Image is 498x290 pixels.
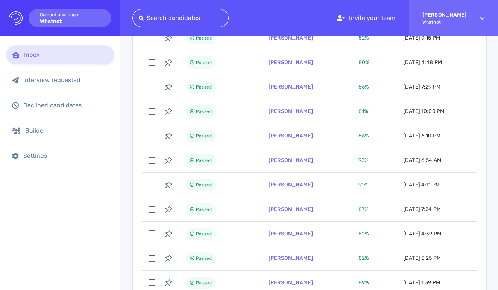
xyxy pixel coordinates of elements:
a: [PERSON_NAME] [269,108,313,114]
strong: [PERSON_NAME] [422,12,466,18]
span: [DATE] 5:25 PM [403,255,441,261]
span: 86 % [358,84,369,90]
a: [PERSON_NAME] [269,59,313,66]
span: Passed [196,34,212,43]
span: Passed [196,58,212,67]
a: [PERSON_NAME] [269,133,313,139]
a: [PERSON_NAME] [269,182,313,188]
span: 87 % [358,206,369,212]
span: Passed [196,131,212,140]
span: Passed [196,180,212,189]
a: [PERSON_NAME] [269,206,313,212]
span: Passed [196,205,212,214]
span: Passed [196,107,212,116]
div: Inbox [24,51,108,58]
span: [DATE] 4:39 PM [403,230,441,237]
span: 82 % [358,230,369,237]
span: 91 % [358,182,368,188]
span: [DATE] 4:11 PM [403,182,440,188]
a: [PERSON_NAME] [269,255,313,261]
a: [PERSON_NAME] [269,35,313,41]
span: [DATE] 4:48 PM [403,59,442,66]
span: [DATE] 6:10 PM [403,133,440,139]
span: Whatnot [422,20,466,25]
span: Passed [196,156,212,165]
span: Passed [196,82,212,92]
span: 93 % [358,157,369,163]
div: Builder [25,127,108,134]
span: 89 % [358,279,369,286]
span: [DATE] 9:15 PM [403,35,440,41]
span: 81 % [358,108,368,114]
span: [DATE] 7:29 PM [403,84,440,90]
a: [PERSON_NAME] [269,84,313,90]
div: Settings [23,152,108,159]
a: [PERSON_NAME] [269,279,313,286]
a: [PERSON_NAME] [269,157,313,163]
span: 82 % [358,255,369,261]
a: [PERSON_NAME] [269,230,313,237]
span: [DATE] 6:54 AM [403,157,441,163]
span: [DATE] 10:00 PM [403,108,444,114]
span: 86 % [358,133,369,139]
span: [DATE] 1:39 PM [403,279,440,286]
span: [DATE] 7:24 PM [403,206,441,212]
div: Declined candidates [23,102,108,109]
span: Passed [196,278,212,287]
span: 82 % [358,35,369,41]
div: Interview requested [23,76,108,84]
span: 80 % [358,59,369,66]
span: Passed [196,254,212,263]
span: Passed [196,229,212,238]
